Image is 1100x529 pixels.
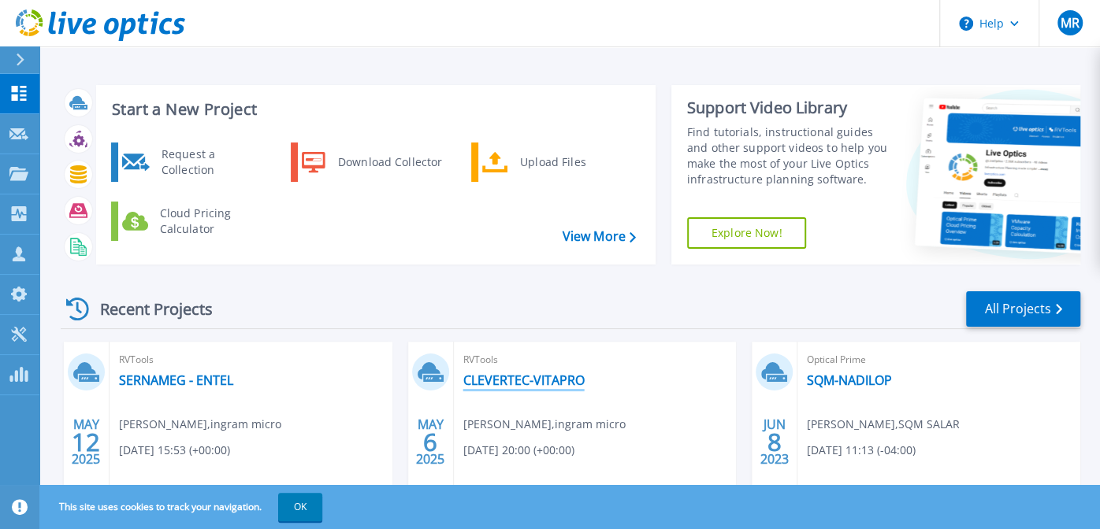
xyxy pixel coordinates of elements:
[687,98,891,118] div: Support Video Library
[687,124,891,187] div: Find tutorials, instructional guides and other support videos to help you make the most of your L...
[119,442,230,459] span: [DATE] 15:53 (+00:00)
[119,351,383,368] span: RVTools
[71,413,101,471] div: MAY 2025
[330,146,449,178] div: Download Collector
[966,291,1080,327] a: All Projects
[807,442,916,459] span: [DATE] 11:13 (-04:00)
[807,416,960,433] span: [PERSON_NAME] , SQM SALAR
[687,217,807,249] a: Explore Now!
[807,351,1071,368] span: Optical Prime
[61,290,234,328] div: Recent Projects
[291,142,452,182] a: Download Collector
[72,435,100,449] span: 12
[423,435,437,449] span: 6
[562,229,635,244] a: View More
[463,372,585,388] a: CLEVERTEC-VITAPRO
[760,413,790,471] div: JUN 2023
[471,142,633,182] a: Upload Files
[278,493,322,521] button: OK
[152,205,269,237] div: Cloud Pricing Calculator
[463,351,727,368] span: RVTools
[415,413,445,471] div: MAY 2025
[807,372,892,388] a: SQM-NADILOP
[512,146,629,178] div: Upload Files
[1060,17,1079,29] span: MR
[112,101,635,118] h3: Start a New Project
[463,416,626,433] span: [PERSON_NAME] , ingram micro
[767,435,782,449] span: 8
[111,202,273,241] a: Cloud Pricing Calculator
[154,146,269,178] div: Request a Collection
[463,442,574,459] span: [DATE] 20:00 (+00:00)
[119,372,233,388] a: SERNAMEG - ENTEL
[119,416,281,433] span: [PERSON_NAME] , ingram micro
[43,493,322,521] span: This site uses cookies to track your navigation.
[111,142,273,182] a: Request a Collection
